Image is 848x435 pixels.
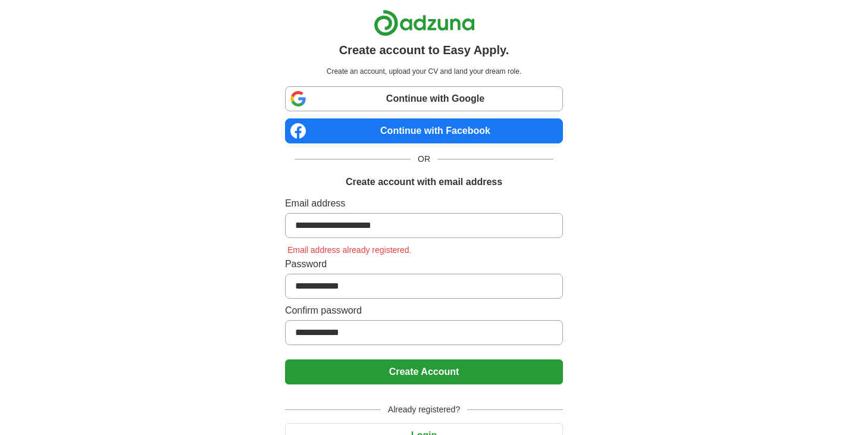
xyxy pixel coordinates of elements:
[285,245,414,255] span: Email address already registered.
[381,403,467,416] span: Already registered?
[285,118,563,143] a: Continue with Facebook
[339,41,509,59] h1: Create account to Easy Apply.
[285,303,563,318] label: Confirm password
[285,86,563,111] a: Continue with Google
[285,359,563,384] button: Create Account
[346,175,502,189] h1: Create account with email address
[374,10,475,36] img: Adzuna logo
[287,66,561,77] p: Create an account, upload your CV and land your dream role.
[285,196,563,211] label: Email address
[411,153,437,165] span: OR
[285,257,563,271] label: Password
